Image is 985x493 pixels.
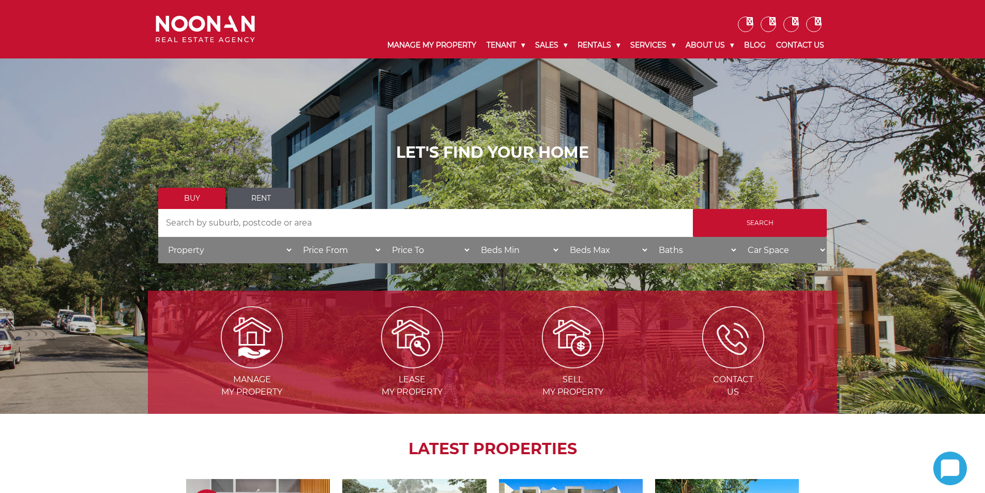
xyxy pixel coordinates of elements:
span: Sell my Property [494,374,652,398]
a: Buy [158,188,225,209]
input: Search [693,209,827,237]
span: Contact Us [654,374,812,398]
a: Leasemy Property [333,332,491,397]
a: ContactUs [654,332,812,397]
span: Manage my Property [173,374,331,398]
img: ICONS [702,306,764,368]
h2: LATEST PROPERTIES [174,440,811,458]
img: Noonan Real Estate Agency [156,16,255,43]
a: Sellmy Property [494,332,652,397]
a: Services [625,32,680,58]
a: Sales [530,32,572,58]
a: About Us [680,32,739,58]
a: Rent [228,188,295,209]
img: Sell my property [542,306,604,368]
img: Lease my property [381,306,443,368]
span: Lease my Property [333,374,491,398]
a: Manage My Property [382,32,481,58]
a: Rentals [572,32,625,58]
h1: LET'S FIND YOUR HOME [158,143,827,162]
a: Blog [739,32,771,58]
a: Managemy Property [173,332,331,397]
a: Tenant [481,32,530,58]
input: Search by suburb, postcode or area [158,209,693,237]
a: Contact Us [771,32,829,58]
img: Manage my Property [221,306,283,368]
